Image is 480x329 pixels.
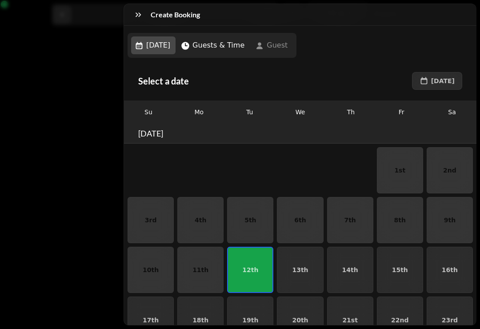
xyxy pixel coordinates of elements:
[431,78,455,84] span: [DATE]
[177,247,224,293] button: 11th
[394,217,406,223] p: 8th
[143,317,159,323] p: 17th
[427,197,473,243] button: 9th
[195,217,206,223] p: 4th
[277,197,323,243] button: 6th
[277,247,323,293] button: 13th
[377,197,423,243] button: 8th
[428,108,476,116] div: Sa
[294,217,306,223] p: 6th
[177,197,224,243] button: 4th
[276,108,325,116] div: We
[267,40,288,51] span: Guest
[377,108,426,116] div: Fr
[151,9,204,20] h3: Create Booking
[342,317,358,323] p: 21st
[427,147,473,193] button: 2nd
[412,72,462,90] button: [DATE]
[444,217,456,223] p: 9th
[143,267,159,273] p: 10th
[128,197,174,243] button: 3rd
[443,167,456,173] p: 2nd
[377,247,423,293] button: 15th
[344,217,356,223] p: 7th
[244,217,256,223] p: 5th
[138,75,297,87] h2: Select a date
[227,197,273,243] button: 5th
[427,247,473,293] button: 16th
[227,247,273,293] button: 12th
[192,267,208,273] p: 11th
[377,147,423,193] button: 1st
[327,197,373,243] button: 7th
[442,317,458,323] p: 23rd
[292,317,308,323] p: 20th
[442,267,458,273] p: 16th
[342,267,358,273] p: 14th
[192,317,208,323] p: 18th
[192,40,244,51] span: Guests & Time
[225,108,274,116] div: Tu
[145,217,157,223] p: 3rd
[327,247,373,293] button: 14th
[292,267,308,273] p: 13th
[138,127,462,140] h3: [DATE]
[146,40,170,51] span: [DATE]
[242,267,258,273] p: 12th
[394,167,405,173] p: 1st
[124,108,173,116] div: Su
[392,267,408,273] p: 15th
[326,108,375,116] div: Th
[175,108,224,116] div: Mo
[128,247,174,293] button: 10th
[242,317,258,323] p: 19th
[391,317,408,323] p: 22nd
